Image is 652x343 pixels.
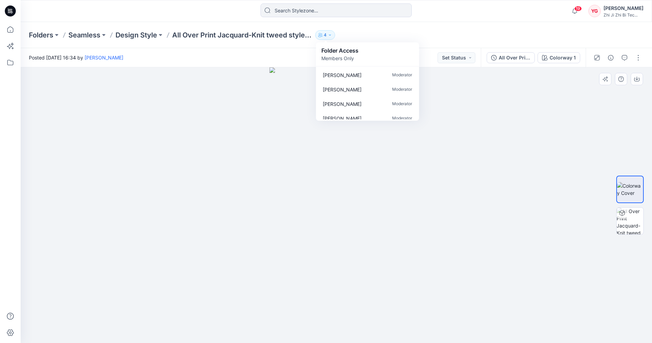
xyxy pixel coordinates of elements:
img: Colorway Cover [617,182,643,197]
img: All Over Print Jacquard-Knit tweed style dress Colorway 1 [617,208,643,234]
p: Members Only [321,55,358,62]
p: Yiu Geecheong [323,115,362,122]
input: Search Stylezone… [261,3,412,17]
div: Colorway 1 [550,54,576,62]
a: [PERSON_NAME]Moderator [317,68,418,82]
p: Moderator [392,100,412,108]
p: Yue Wu [323,71,362,79]
div: Zhi Ji Zhi Bi Tec... [604,12,643,18]
p: Lau Jay [323,100,362,108]
p: Moderator [392,71,412,79]
a: [PERSON_NAME]Moderator [317,97,418,111]
p: Folder Access [321,46,358,55]
a: Seamless [68,30,100,40]
span: 19 [574,6,582,11]
div: All Over Print Jacquard-Knit tweed style dress [499,54,530,62]
button: Details [605,52,616,63]
img: eyJhbGciOiJIUzI1NiIsImtpZCI6IjAiLCJzbHQiOiJzZXMiLCJ0eXAiOiJKV1QifQ.eyJkYXRhIjp7InR5cGUiOiJzdG9yYW... [269,67,404,343]
a: Design Style [115,30,157,40]
a: [PERSON_NAME]Moderator [317,82,418,97]
p: All Over Print Jacquard-Knit tweed style dress [172,30,312,40]
p: Moderator [392,86,412,93]
p: Haiqiao Huang [323,86,362,93]
a: [PERSON_NAME]Moderator [317,111,418,125]
button: 4 [315,30,335,40]
button: Colorway 1 [538,52,580,63]
div: YG [588,5,601,17]
p: Moderator [392,115,412,122]
a: [PERSON_NAME] [85,55,123,60]
button: All Over Print Jacquard-Knit tweed style dress [487,52,535,63]
a: Folders [29,30,53,40]
p: 4 [324,31,327,39]
span: Posted [DATE] 16:34 by [29,54,123,61]
div: [PERSON_NAME] [604,4,643,12]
